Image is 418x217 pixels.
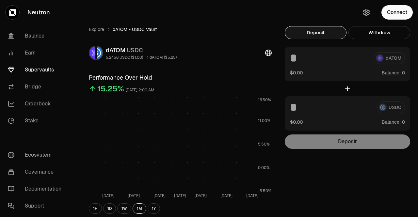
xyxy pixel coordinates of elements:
a: Earn [3,44,71,61]
span: USDC [127,46,143,54]
img: dATOM Logo [89,46,95,59]
div: 15.25% [97,84,124,94]
button: $0.00 [290,118,303,125]
tspan: [DATE] [102,193,114,198]
img: USDC Logo [97,46,103,59]
a: Ecosystem [3,147,71,163]
a: Supervaults [3,61,71,78]
button: Deposit [285,26,346,39]
a: Balance [3,27,71,44]
div: dATOM [106,46,177,55]
tspan: [DATE] [128,193,140,198]
a: Governance [3,163,71,180]
button: 1Y [148,203,160,214]
h3: Performance Over Hold [89,73,272,82]
div: 5.2458 USDC ($1.00) = 1 dATOM ($5.25) [106,55,177,60]
div: [DATE] 2:00 AM [125,86,154,94]
tspan: 11.00% [258,118,270,123]
button: Connect [381,5,413,20]
span: dATOM - USDC Vault [113,26,157,33]
tspan: [DATE] [153,193,166,198]
tspan: [DATE] [246,193,258,198]
a: Documentation [3,180,71,197]
button: 1M [133,203,146,214]
tspan: 0.00% [258,165,270,170]
nav: breadcrumb [89,26,272,33]
span: Balance: [382,70,401,76]
button: $0.00 [290,69,303,76]
button: 1H [89,203,102,214]
a: Explore [89,26,104,33]
tspan: [DATE] [220,193,233,198]
a: Stake [3,112,71,129]
tspan: [DATE] [195,193,207,198]
button: Withdraw [348,26,410,39]
a: Orderbook [3,95,71,112]
button: 1D [103,203,116,214]
tspan: 16.50% [258,97,271,102]
a: Support [3,197,71,214]
tspan: -5.50% [258,188,271,194]
a: Bridge [3,78,71,95]
button: 1W [117,203,131,214]
tspan: [DATE] [174,193,186,198]
tspan: 5.50% [258,142,270,147]
span: Balance: [382,119,401,125]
